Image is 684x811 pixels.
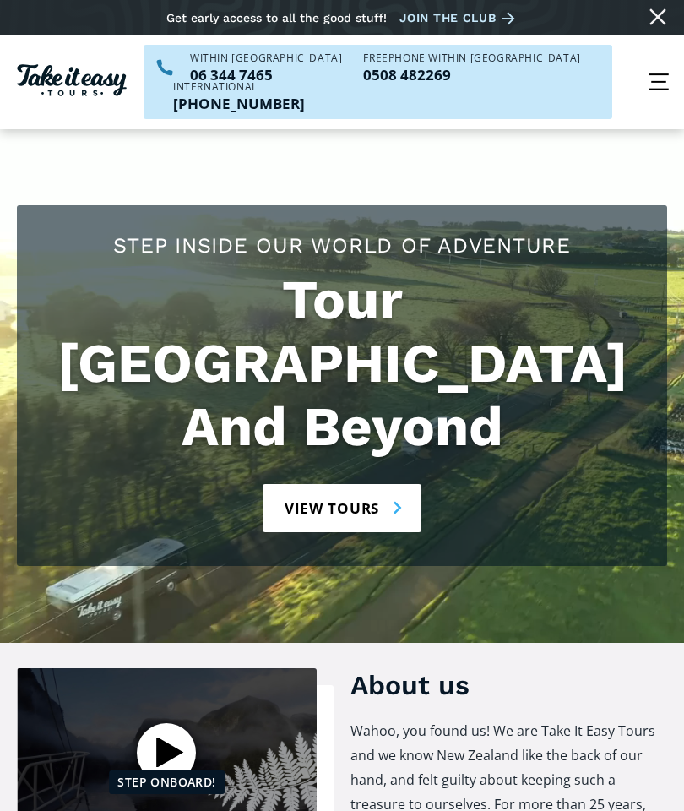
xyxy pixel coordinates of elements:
[173,96,305,111] p: [PHONE_NUMBER]
[644,3,671,30] a: Close message
[173,82,305,92] div: International
[34,231,650,260] h2: Step Inside Our World Of Adventure
[363,68,580,82] p: 0508 482269
[633,57,684,107] div: menu
[190,68,342,82] p: 06 344 7465
[263,484,422,532] a: View tours
[363,68,580,82] a: Call us freephone within NZ on 0508482269
[190,53,342,63] div: WITHIN [GEOGRAPHIC_DATA]
[350,668,667,702] h3: About us
[190,68,342,82] a: Call us within NZ on 063447465
[17,60,127,105] a: Homepage
[166,11,387,24] div: Get early access to all the good stuff!
[399,8,521,29] a: Join the club
[34,269,650,459] h1: Tour [GEOGRAPHIC_DATA] And Beyond
[173,96,305,111] a: Call us outside of NZ on +6463447465
[109,770,224,794] div: Step Onboard!
[363,53,580,63] div: Freephone WITHIN [GEOGRAPHIC_DATA]
[17,64,127,96] img: Take it easy Tours logo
